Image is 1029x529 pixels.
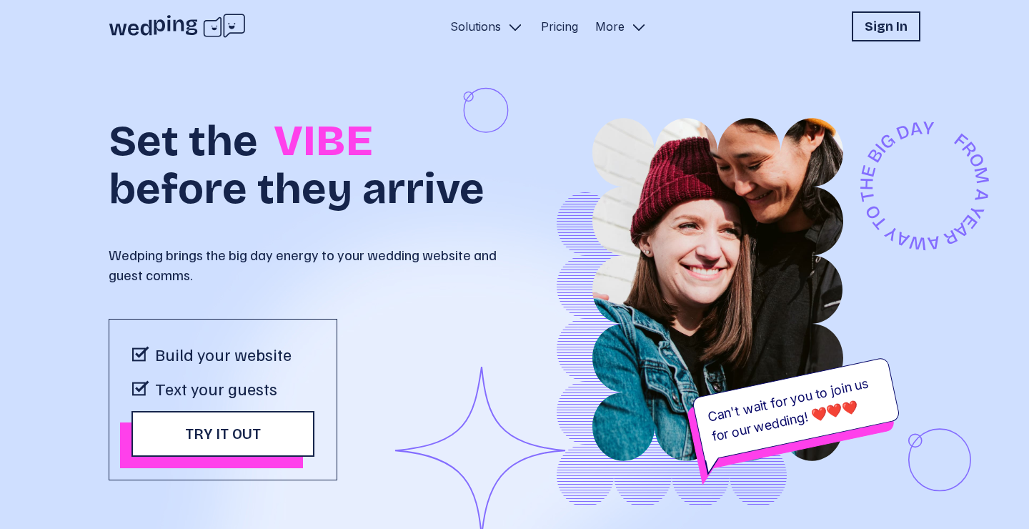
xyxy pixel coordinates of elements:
h1: Sign In [865,16,908,36]
button: Try it out [131,411,314,457]
span: VIBE [274,115,373,167]
p: More [595,18,625,35]
div: Can't wait for you to join us for our wedding! ❤️️️❤️️️❤️ [692,357,901,461]
button: Solutions [444,11,530,41]
button: Sign In [852,11,920,41]
p: Solutions [450,18,501,35]
button: More [590,11,653,41]
h1: Set the before they arrive [109,99,514,210]
span: Try it out [185,425,261,443]
p: Text your guests [155,377,277,400]
nav: Primary Navigation [444,11,653,41]
img: couple [514,118,920,461]
p: Build your website [155,342,292,365]
a: Pricing [541,18,578,35]
p: Wedping brings the big day energy to your wedding website and guest comms. [109,244,514,285]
